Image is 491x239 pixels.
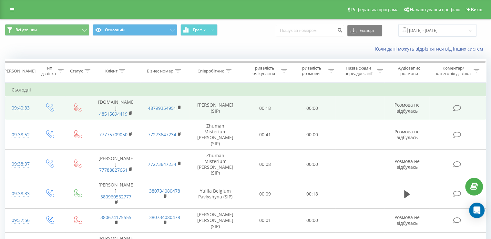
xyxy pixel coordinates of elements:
[12,214,29,227] div: 09:37:56
[242,209,289,233] td: 00:01
[148,131,176,138] a: 77273647234
[189,209,242,233] td: [PERSON_NAME] [PERSON_NAME] (SIP)
[248,65,280,76] div: Тривалість очікування
[289,179,335,209] td: 00:18
[91,149,140,179] td: [PERSON_NAME]
[189,120,242,149] td: Zhuman Misterium [PERSON_NAME] (SIP)
[394,102,420,114] span: Розмова не відбулась
[99,131,128,138] a: 77775709050
[12,102,29,114] div: 09:40:33
[99,111,128,117] a: 48515694419
[12,129,29,141] div: 09:38:52
[12,158,29,170] div: 09:38:37
[198,68,224,74] div: Співробітник
[242,179,289,209] td: 00:09
[410,7,460,12] span: Налаштування профілю
[189,149,242,179] td: Zhuman Misterium [PERSON_NAME] (SIP)
[149,188,180,194] a: 380734080478
[93,24,177,36] button: Основний
[189,96,242,120] td: [PERSON_NAME] (SIP)
[148,105,176,111] a: 48799354951
[242,149,289,179] td: 00:08
[91,179,140,209] td: [PERSON_NAME]
[100,194,131,200] a: 380960562777
[471,7,482,12] span: Вихід
[15,27,37,33] span: Всі дзвінки
[390,65,428,76] div: Аудіозапис розмови
[149,214,180,220] a: 380734080478
[394,214,420,226] span: Розмова не відбулась
[394,158,420,170] span: Розмова не відбулась
[12,187,29,200] div: 09:38:33
[148,161,176,167] a: 77273647234
[105,68,118,74] div: Клієнт
[394,129,420,140] span: Розмова не відбулась
[289,209,335,233] td: 00:00
[189,179,242,209] td: Yuliia Belgium Pavlyshyna (SIP)
[342,65,375,76] div: Назва схеми переадресації
[147,68,173,74] div: Бізнес номер
[99,167,128,173] a: 77788827661
[276,25,344,36] input: Пошук за номером
[91,96,140,120] td: [DOMAIN_NAME]
[70,68,83,74] div: Статус
[434,65,472,76] div: Коментар/категорія дзвінка
[242,120,289,149] td: 00:41
[469,203,485,218] div: Open Intercom Messenger
[289,96,335,120] td: 00:00
[294,65,327,76] div: Тривалість розмови
[289,120,335,149] td: 00:00
[193,28,206,32] span: Графік
[289,149,335,179] td: 00:00
[347,25,382,36] button: Експорт
[242,96,289,120] td: 00:18
[100,214,131,220] a: 380674175555
[5,83,486,96] td: Сьогодні
[180,24,218,36] button: Графік
[3,68,36,74] div: [PERSON_NAME]
[5,24,89,36] button: Всі дзвінки
[351,7,399,12] span: Реферальна програма
[41,65,56,76] div: Тип дзвінка
[375,46,486,52] a: Коли дані можуть відрізнятися вiд інших систем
